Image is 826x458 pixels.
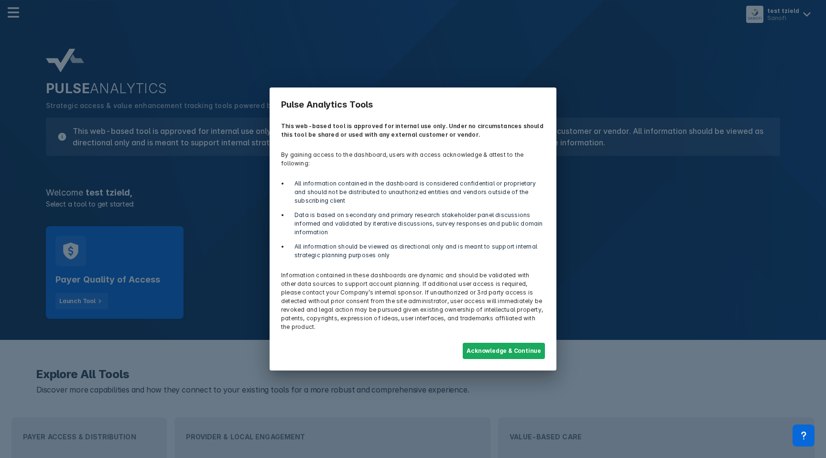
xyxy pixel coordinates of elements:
p: This web-based tool is approved for internal use only. Under no circumstances should this tool be... [275,116,551,145]
p: Information contained in these dashboards are dynamic and should be validated with other data sou... [275,265,551,337]
p: By gaining access to the dashboard, users with access acknowledge & attest to the following: [275,145,551,174]
li: Data is based on secondary and primary research stakeholder panel discussions informed and valida... [289,211,545,237]
div: Contact Support [793,425,815,447]
h3: Pulse Analytics Tools [275,93,551,116]
li: All information should be viewed as directional only and is meant to support internal strategic p... [289,242,545,260]
li: All information contained in the dashboard is considered confidential or proprietary and should n... [289,179,545,205]
button: Acknowledge & Continue [463,343,545,359]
